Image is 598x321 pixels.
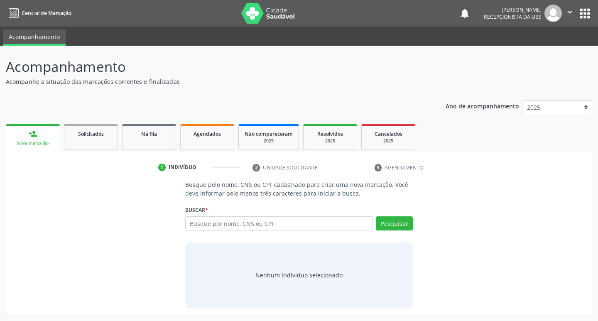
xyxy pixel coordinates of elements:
[185,203,208,216] label: Buscar
[484,13,542,20] span: Recepcionista da UBS
[185,216,373,230] input: Busque por nome, CNS ou CPF
[375,130,402,137] span: Cancelados
[376,216,413,230] button: Pesquisar
[562,5,578,22] button: 
[22,10,71,17] span: Central de Marcação
[578,6,592,21] button: apps
[194,130,221,137] span: Agendados
[158,164,166,171] div: 1
[169,164,196,171] div: Indivíduo
[185,180,413,198] p: Busque pelo nome, CNS ou CPF cadastrado para criar uma nova marcação. Você deve informar pelo men...
[484,6,542,13] div: [PERSON_NAME]
[6,6,71,20] a: Central de Marcação
[446,100,519,111] p: Ano de acompanhamento
[565,7,574,17] i: 
[368,138,409,144] div: 2025
[459,7,471,19] button: notifications
[317,130,343,137] span: Resolvidos
[28,129,37,138] div: person_add
[6,77,416,86] p: Acompanhe a situação das marcações correntes e finalizadas
[6,56,416,77] p: Acompanhamento
[12,140,54,147] div: Nova marcação
[245,130,293,137] span: Não compareceram
[544,5,562,22] img: img
[141,130,157,137] span: Na fila
[309,138,351,144] div: 2025
[78,130,104,137] span: Solicitados
[3,29,66,46] a: Acompanhamento
[255,271,343,279] div: Nenhum indivíduo selecionado
[245,138,293,144] div: 2025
